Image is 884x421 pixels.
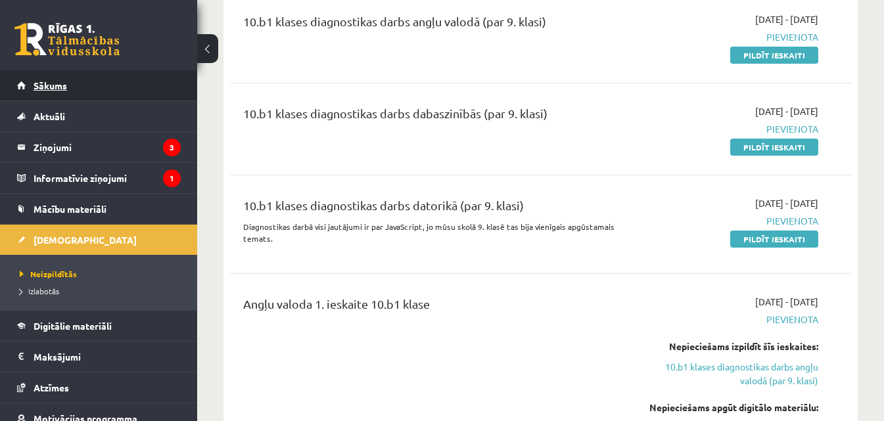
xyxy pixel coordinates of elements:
span: [DATE] - [DATE] [755,104,818,118]
a: Neizpildītās [20,268,184,280]
a: Pildīt ieskaiti [730,231,818,248]
span: [DATE] - [DATE] [755,295,818,309]
span: Pievienota [640,30,818,44]
a: Mācību materiāli [17,194,181,224]
i: 3 [163,139,181,156]
a: Izlabotās [20,285,184,297]
a: Maksājumi [17,342,181,372]
div: 10.b1 klases diagnostikas darbs datorikā (par 9. klasi) [243,196,620,221]
a: [DEMOGRAPHIC_DATA] [17,225,181,255]
div: 10.b1 klases diagnostikas darbs angļu valodā (par 9. klasi) [243,12,620,37]
span: Sākums [34,79,67,91]
span: Pievienota [640,122,818,136]
a: Digitālie materiāli [17,311,181,341]
legend: Ziņojumi [34,132,181,162]
span: [DEMOGRAPHIC_DATA] [34,234,137,246]
span: Atzīmes [34,382,69,393]
a: Aktuāli [17,101,181,131]
a: Pildīt ieskaiti [730,139,818,156]
div: 10.b1 klases diagnostikas darbs dabaszinībās (par 9. klasi) [243,104,620,129]
a: Sākums [17,70,181,100]
a: Ziņojumi3 [17,132,181,162]
span: Mācību materiāli [34,203,106,215]
span: Pievienota [640,313,818,326]
span: Izlabotās [20,286,59,296]
a: Pildīt ieskaiti [730,47,818,64]
div: Nepieciešams apgūt digitālo materiālu: [640,401,818,414]
legend: Maksājumi [34,342,181,372]
div: Nepieciešams izpildīt šīs ieskaites: [640,340,818,353]
a: Atzīmes [17,372,181,403]
span: Aktuāli [34,110,65,122]
span: Neizpildītās [20,269,77,279]
i: 1 [163,169,181,187]
legend: Informatīvie ziņojumi [34,163,181,193]
span: Digitālie materiāli [34,320,112,332]
span: Pievienota [640,214,818,228]
a: Informatīvie ziņojumi1 [17,163,181,193]
span: [DATE] - [DATE] [755,196,818,210]
span: [DATE] - [DATE] [755,12,818,26]
a: Rīgas 1. Tālmācības vidusskola [14,23,120,56]
div: Angļu valoda 1. ieskaite 10.b1 klase [243,295,620,319]
a: 10.b1 klases diagnostikas darbs angļu valodā (par 9. klasi) [640,360,818,388]
p: Diagnostikas darbā visi jautājumi ir par JavaScript, jo mūsu skolā 9. klasē tas bija vienīgais ap... [243,221,620,244]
